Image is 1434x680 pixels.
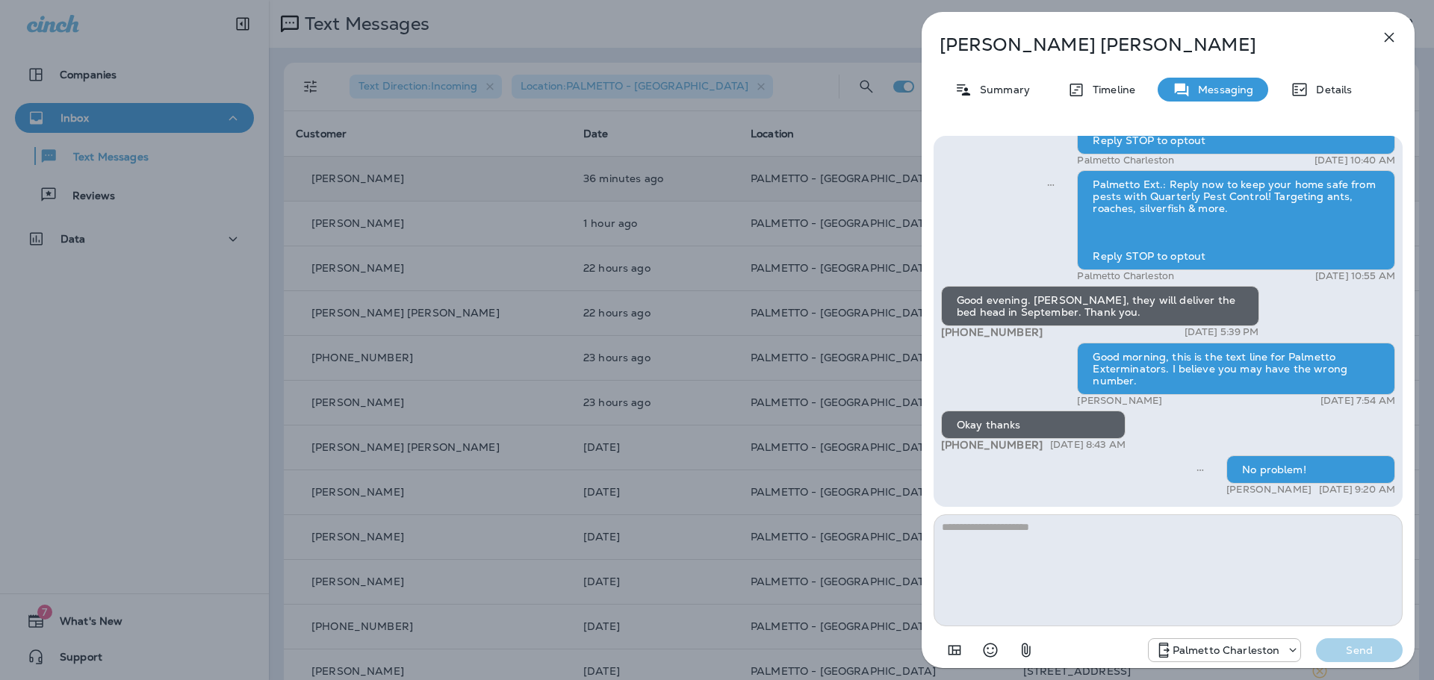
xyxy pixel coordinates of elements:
[1085,84,1135,96] p: Timeline
[1077,170,1395,270] div: Palmetto Ext.: Reply now to keep your home safe from pests with Quarterly Pest Control! Targeting...
[941,325,1043,339] span: [PHONE_NUMBER]
[1320,395,1395,407] p: [DATE] 7:54 AM
[1047,177,1055,190] span: Sent
[1050,439,1126,451] p: [DATE] 8:43 AM
[1315,270,1395,282] p: [DATE] 10:55 AM
[972,84,1030,96] p: Summary
[1191,84,1253,96] p: Messaging
[1077,343,1395,395] div: Good morning, this is the text line for Palmetto Exterminators. I believe you may have the wrong ...
[941,411,1126,439] div: Okay thanks
[1196,462,1204,475] span: Sent
[1173,644,1280,656] p: Palmetto Charleston
[1077,395,1162,407] p: [PERSON_NAME]
[941,286,1259,326] div: Good evening. [PERSON_NAME], they will deliver the bed head in September. Thank you.
[1319,484,1395,496] p: [DATE] 9:20 AM
[1226,455,1395,484] div: No problem!
[1314,155,1395,166] p: [DATE] 10:40 AM
[940,635,969,665] button: Add in a premade template
[1149,641,1301,659] div: +1 (843) 277-8322
[1077,155,1174,166] p: Palmetto Charleston
[1185,326,1259,338] p: [DATE] 5:39 PM
[1077,270,1174,282] p: Palmetto Charleston
[1226,484,1312,496] p: [PERSON_NAME]
[941,438,1043,452] span: [PHONE_NUMBER]
[1309,84,1352,96] p: Details
[940,34,1347,55] p: [PERSON_NAME] [PERSON_NAME]
[975,635,1005,665] button: Select an emoji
